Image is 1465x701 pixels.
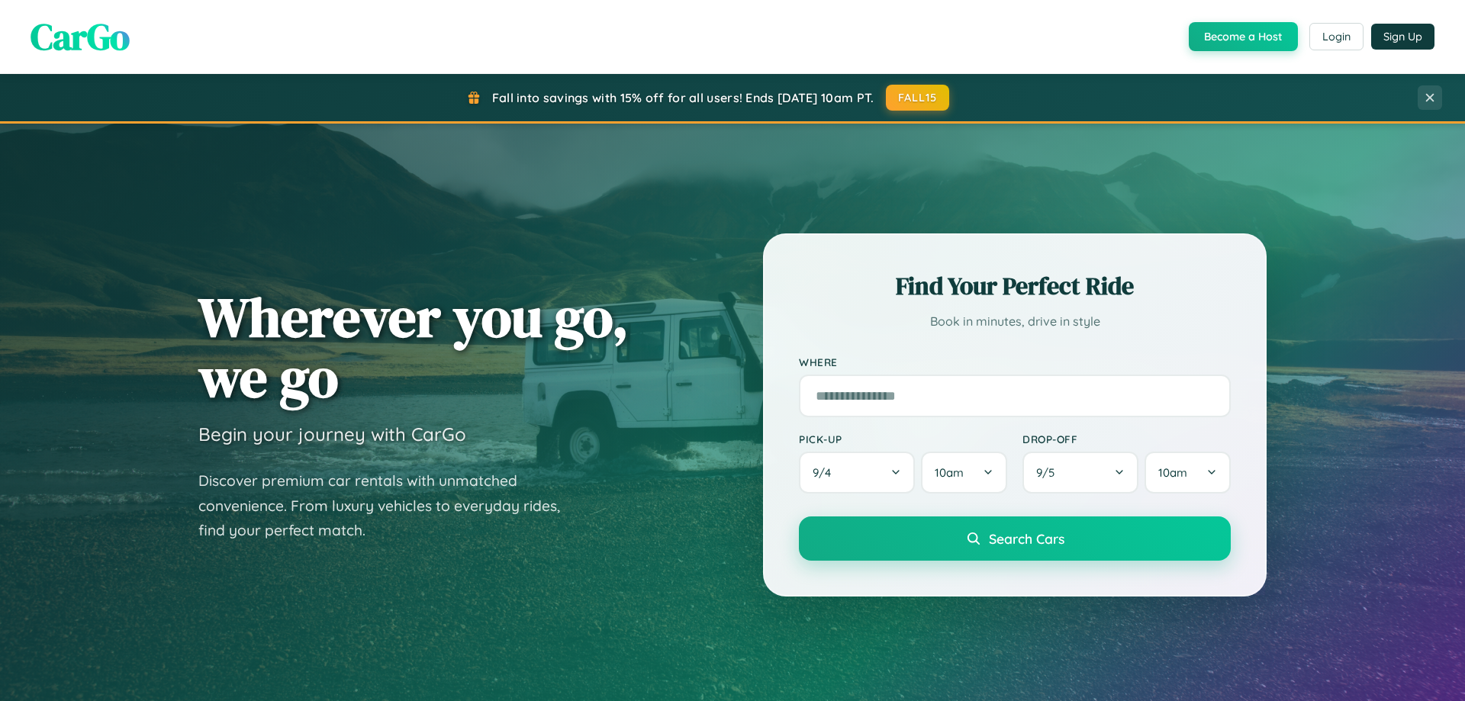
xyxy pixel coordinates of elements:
[921,452,1007,494] button: 10am
[198,423,466,445] h3: Begin your journey with CarGo
[799,516,1231,561] button: Search Cars
[799,432,1007,445] label: Pick-up
[198,287,629,407] h1: Wherever you go, we go
[799,452,915,494] button: 9/4
[1371,24,1434,50] button: Sign Up
[1309,23,1364,50] button: Login
[813,465,839,480] span: 9 / 4
[886,85,950,111] button: FALL15
[1036,465,1062,480] span: 9 / 5
[799,310,1231,333] p: Book in minutes, drive in style
[989,530,1064,547] span: Search Cars
[492,90,874,105] span: Fall into savings with 15% off for all users! Ends [DATE] 10am PT.
[1145,452,1231,494] button: 10am
[1022,432,1231,445] label: Drop-off
[799,269,1231,303] h2: Find Your Perfect Ride
[799,355,1231,368] label: Where
[1189,22,1298,51] button: Become a Host
[935,465,964,480] span: 10am
[198,468,580,543] p: Discover premium car rentals with unmatched convenience. From luxury vehicles to everyday rides, ...
[1022,452,1138,494] button: 9/5
[31,11,130,62] span: CarGo
[1158,465,1187,480] span: 10am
